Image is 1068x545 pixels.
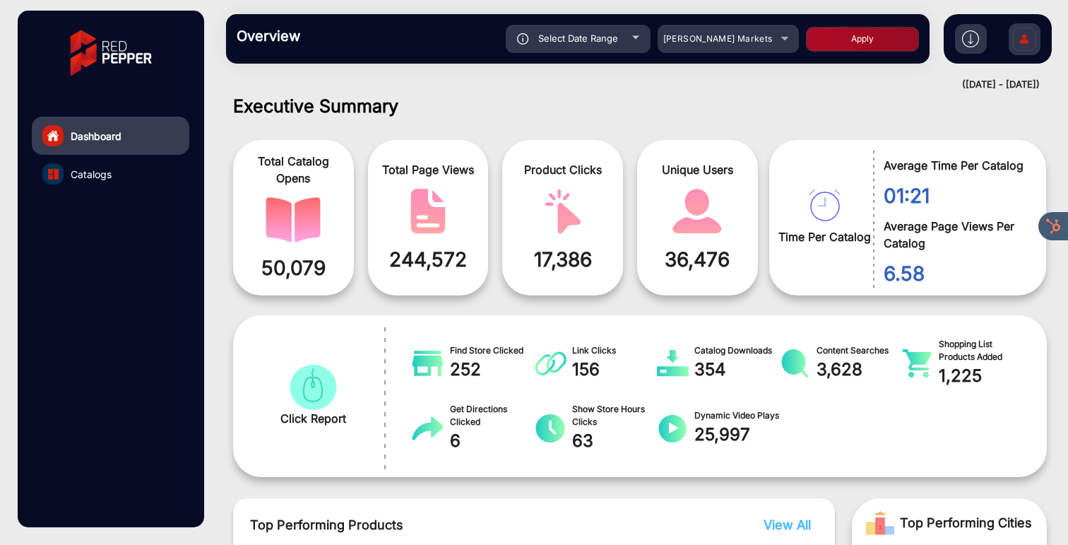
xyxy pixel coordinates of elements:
span: 36,476 [648,245,747,274]
span: Click Report [280,410,346,427]
span: Total Catalog Opens [244,153,343,187]
span: 17,386 [513,245,612,274]
div: ([DATE] - [DATE]) [212,78,1040,92]
img: Sign%20Up.svg [1009,16,1039,66]
span: 25,997 [694,422,780,447]
img: home [47,129,59,142]
span: 50,079 [244,253,343,283]
span: Average Time Per Catalog [884,157,1025,174]
img: catalog [901,349,933,377]
img: vmg-logo [60,18,162,88]
img: catalog [809,189,841,221]
a: Catalogs [32,155,189,193]
span: Select Date Range [538,33,618,44]
span: Shopping List Products Added [939,338,1024,363]
span: 6.58 [884,259,1025,288]
span: Unique Users [648,161,747,178]
span: 156 [572,357,658,382]
span: Top Performing Cities [900,509,1032,537]
button: View All [760,515,807,534]
span: Find Store Clicked [450,344,535,357]
span: 1,225 [939,363,1024,389]
img: catalog [670,189,725,234]
span: Show Store Hours Clicks [572,403,658,428]
span: Total Page Views [379,161,478,178]
span: Dynamic Video Plays [694,409,780,422]
img: catalog [266,197,321,242]
h3: Overview [237,28,434,45]
img: catalog [657,349,689,377]
img: catalog [657,414,689,443]
img: catalog [779,349,811,377]
button: Apply [806,27,919,52]
span: View All [764,517,811,532]
span: Link Clicks [572,344,658,357]
span: Dashboard [71,129,121,143]
span: 63 [572,428,658,454]
img: catalog [412,349,444,377]
span: [PERSON_NAME] Markets [663,33,773,44]
a: Dashboard [32,117,189,155]
span: 01:21 [884,181,1025,211]
span: Catalog Downloads [694,344,780,357]
span: Get Directions Clicked [450,403,535,428]
span: Product Clicks [513,161,612,178]
span: 252 [450,357,535,382]
h1: Executive Summary [233,95,1047,117]
img: Rank image [866,509,894,537]
img: catalog [535,349,566,377]
img: icon [517,33,529,45]
img: catalog [48,169,59,180]
span: Average Page Views Per Catalog [884,218,1025,252]
img: catalog [535,414,566,443]
span: 6 [450,428,535,454]
span: 244,572 [379,245,478,274]
span: Top Performing Products [250,515,681,534]
img: catalog [400,189,456,234]
img: catalog [412,414,444,443]
img: catalog [535,189,591,234]
span: Content Searches [817,344,902,357]
span: Catalogs [71,167,112,182]
span: 354 [694,357,780,382]
img: catalog [285,365,340,410]
span: 3,628 [817,357,902,382]
img: h2download.svg [962,30,979,47]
